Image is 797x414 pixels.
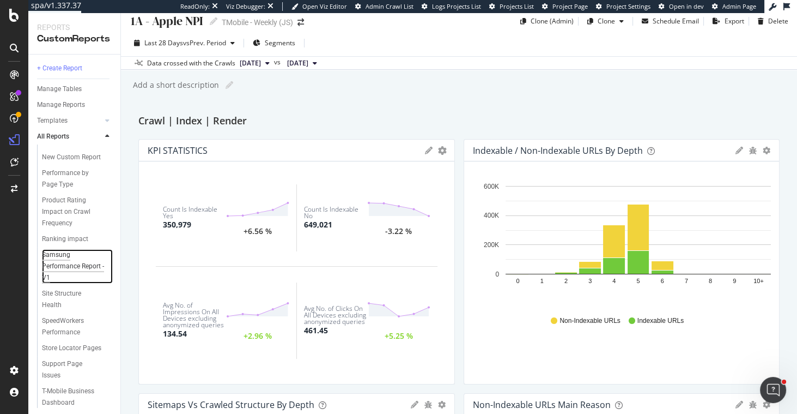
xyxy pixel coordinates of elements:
div: Clone (Admin) [531,16,574,26]
div: arrow-right-arrow-left [297,19,304,26]
span: Logs Projects List [432,2,481,10]
text: 7 [684,278,688,284]
div: bug [749,401,757,409]
text: 0 [495,271,499,278]
span: 2025 Sep. 19th [240,58,261,68]
div: bug [424,401,433,409]
text: 600K [483,183,498,190]
div: +2.96 % [244,333,272,340]
div: Store Locator Pages [42,343,101,354]
div: Export [725,16,744,26]
a: All Reports [37,131,102,142]
div: Ranking impact [42,233,88,245]
a: Project Page [542,2,588,11]
span: Segments [265,38,295,47]
span: Admin Crawl List [366,2,413,10]
div: Non-Indexable URLs Main Reason [473,399,611,410]
a: T-Mobile Business Dashboard [42,386,113,409]
div: T-Mobile Business Dashboard [42,386,105,409]
h2: Crawl | Index | Render [138,113,247,130]
div: Count Is Indexable No [304,206,367,219]
span: Last 28 Days [144,38,183,47]
a: + Create Report [37,63,113,74]
span: Indexable URLs [637,316,684,326]
div: Add a short description [132,80,219,91]
a: Open Viz Editor [291,2,347,11]
text: 200K [483,241,498,249]
a: Manage Reports [37,99,113,111]
text: 10+ [753,278,764,284]
div: Product Rating Impact on Crawl Frequency [42,195,107,229]
button: Export [708,13,744,30]
a: SpeedWorkers Performance [42,315,113,338]
a: New Custom Report [42,152,113,163]
text: 1 [540,278,543,284]
button: Delete [753,13,788,30]
span: Project Settings [606,2,650,10]
div: Samsung Performance Report - V1 [42,249,106,284]
span: vs Prev. Period [183,38,226,47]
div: Delete [768,16,788,26]
div: Site Structure Health [42,288,102,311]
div: Schedule Email [653,16,699,26]
a: Product Rating Impact on Crawl Frequency [42,195,113,229]
a: Support Page Issues [42,358,113,381]
iframe: Intercom live chat [760,377,786,403]
svg: A chart. [473,179,771,306]
button: Schedule Email [637,13,699,30]
span: Projects List [500,2,534,10]
div: Clone [598,16,615,26]
a: Performance by Page Type [42,167,113,190]
text: 8 [708,278,711,284]
a: Site Structure Health [42,288,113,311]
div: gear [763,401,770,409]
div: Templates [37,115,68,127]
a: Store Locator Pages [42,343,113,354]
div: bug [749,147,757,154]
div: New Custom Report [42,152,101,163]
div: gear [438,401,446,409]
text: 0 [516,278,519,284]
div: +6.56 % [244,228,272,235]
div: Indexable / Non-Indexable URLs by DepthgeargearA chart.Non-Indexable URLsIndexable URLs [464,139,780,385]
text: 9 [733,278,736,284]
text: 4 [612,278,616,284]
div: CustomReports [37,33,112,45]
div: Performance by Page Type [42,167,104,190]
a: Projects List [489,2,534,11]
button: Last 28 DaysvsPrev. Period [130,34,239,52]
text: 5 [636,278,640,284]
div: 350,979 [163,219,191,230]
i: Edit report name [226,81,233,89]
div: Support Page Issues [42,358,102,381]
span: Non-Indexable URLs [559,316,620,326]
text: 3 [588,278,592,284]
div: KPI STATISTICS [148,145,208,156]
button: Clone [583,13,628,30]
i: Edit report name [210,17,217,25]
div: Avg No. of Clicks On All Devices excluding anonymized queries [304,305,367,325]
div: gear [763,147,770,154]
a: Admin Crawl List [355,2,413,11]
div: Manage Tables [37,83,82,95]
a: Manage Tables [37,83,113,95]
a: Ranking impact [42,233,113,245]
div: ReadOnly: [180,2,210,11]
div: TMobile - Weekly (JS) [222,17,293,28]
div: Reports [37,22,112,33]
a: Project Settings [596,2,650,11]
span: Open Viz Editor [302,2,347,10]
span: 2025 Aug. 22nd [287,58,308,68]
a: Samsung Performance Report - V1 [42,249,113,284]
div: Viz Debugger: [226,2,265,11]
div: +5.25 % [385,333,413,340]
button: [DATE] [283,57,321,70]
div: KPI STATISTICSgeargearCount Is Indexable Yes350,979+6.56 %Count Is Indexable No649,021-3.22 %Avg ... [138,139,455,385]
div: gear [438,147,447,154]
span: Open in dev [669,2,704,10]
text: 400K [483,212,498,219]
button: Clone (Admin) [516,13,574,30]
text: 6 [660,278,664,284]
div: Indexable / Non-Indexable URLs by Depth [473,145,643,156]
div: Crawl | Index | Render [138,113,780,130]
